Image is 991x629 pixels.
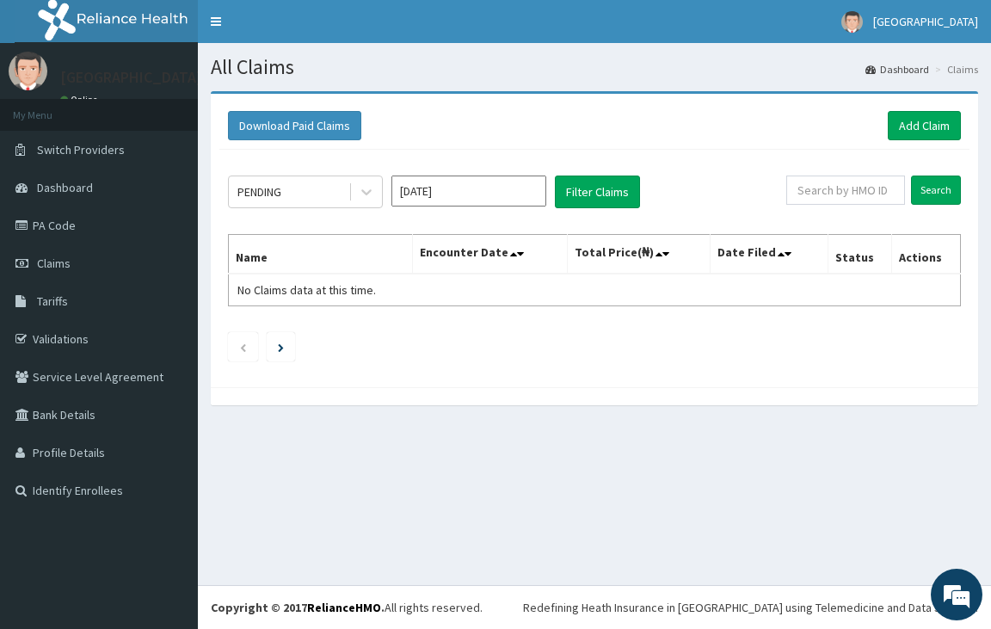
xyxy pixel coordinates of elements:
div: PENDING [237,183,281,200]
a: Previous page [239,339,247,355]
th: Actions [891,235,960,274]
th: Total Price(₦) [567,235,710,274]
input: Search [911,176,961,205]
button: Download Paid Claims [228,111,361,140]
h1: All Claims [211,56,978,78]
span: No Claims data at this time. [237,282,376,298]
th: Encounter Date [413,235,567,274]
input: Search by HMO ID [786,176,905,205]
span: Switch Providers [37,142,125,157]
a: Online [60,94,102,106]
p: [GEOGRAPHIC_DATA] [60,70,202,85]
input: Select Month and Year [391,176,546,207]
img: User Image [9,52,47,90]
div: Redefining Heath Insurance in [GEOGRAPHIC_DATA] using Telemedicine and Data Science! [523,599,978,616]
a: Next page [278,339,284,355]
th: Name [229,235,413,274]
span: Dashboard [37,180,93,195]
li: Claims [931,62,978,77]
span: Claims [37,256,71,271]
img: User Image [841,11,863,33]
a: Dashboard [865,62,929,77]
a: RelianceHMO [307,600,381,615]
footer: All rights reserved. [198,585,991,629]
th: Date Filed [710,235,828,274]
span: [GEOGRAPHIC_DATA] [873,14,978,29]
th: Status [828,235,891,274]
button: Filter Claims [555,176,640,208]
span: Tariffs [37,293,68,309]
a: Add Claim [888,111,961,140]
strong: Copyright © 2017 . [211,600,385,615]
